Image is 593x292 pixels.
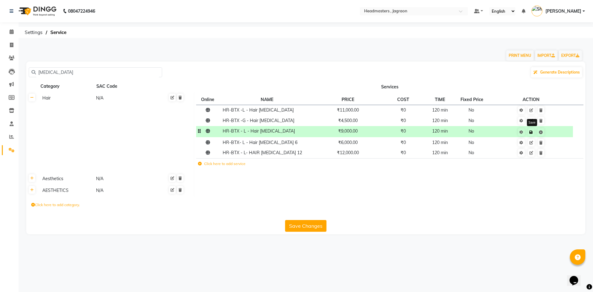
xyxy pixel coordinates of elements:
span: ₹0 [401,150,406,155]
div: Save [527,119,537,126]
a: IMPORT [535,50,557,61]
div: SAC Code [96,83,149,90]
span: [PERSON_NAME] [545,8,581,15]
span: 120 min [432,140,448,145]
span: ₹4,500.00 [338,118,358,123]
span: Settings [22,27,46,38]
div: N/A [95,94,149,102]
span: ₹11,000.00 [337,107,359,113]
div: AESTHETICS [40,187,93,194]
span: ₹0 [401,128,406,134]
th: Online [196,94,221,105]
span: HR-BTX - L - Hair [MEDICAL_DATA] [223,128,295,134]
th: NAME [221,94,313,105]
span: HR-BTX -G - Hair [MEDICAL_DATA] [223,118,294,123]
span: ₹9,000.00 [338,128,358,134]
span: No [469,140,474,145]
b: 08047224946 [68,2,95,20]
div: N/A [95,187,149,194]
button: Generate Descriptions [531,67,582,78]
span: Generate Descriptions [540,70,580,74]
label: Click here to add service [198,161,246,167]
img: logo [16,2,58,20]
div: Aesthetics [40,175,93,183]
th: ACTION [490,94,573,105]
th: PRICE [313,94,382,105]
span: ₹0 [401,107,406,113]
label: Click here to add category. [31,202,80,208]
span: No [469,128,474,134]
span: Service [47,27,69,38]
span: 120 min [432,107,448,113]
button: PRINT MENU [506,50,534,61]
img: Shivangi Jagraon [532,6,542,16]
th: COST [382,94,424,105]
span: 120 min [432,128,448,134]
span: 120 min [432,118,448,123]
a: EXPORT [559,50,582,61]
div: N/A [95,175,149,183]
input: Search by service name [36,68,159,77]
span: ₹12,000.00 [337,150,359,155]
span: No [469,118,474,123]
span: HR-BTX - L- HAIR [MEDICAL_DATA] 12 [223,150,302,155]
th: TIME [425,94,456,105]
iframe: chat widget [567,267,587,286]
span: HR-BTX -L - Hair [MEDICAL_DATA] [223,107,294,113]
span: No [469,107,474,113]
th: Services [194,81,585,92]
div: Hair [40,94,93,102]
span: ₹0 [401,118,406,123]
span: HR-BTX- L - Hair [MEDICAL_DATA] 6 [223,140,297,145]
span: 120 min [432,150,448,155]
span: No [469,150,474,155]
span: ₹0 [401,140,406,145]
th: Fixed Price [456,94,490,105]
span: ₹6,000.00 [338,140,358,145]
div: Category [40,83,93,90]
button: Save Changes [285,220,326,232]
